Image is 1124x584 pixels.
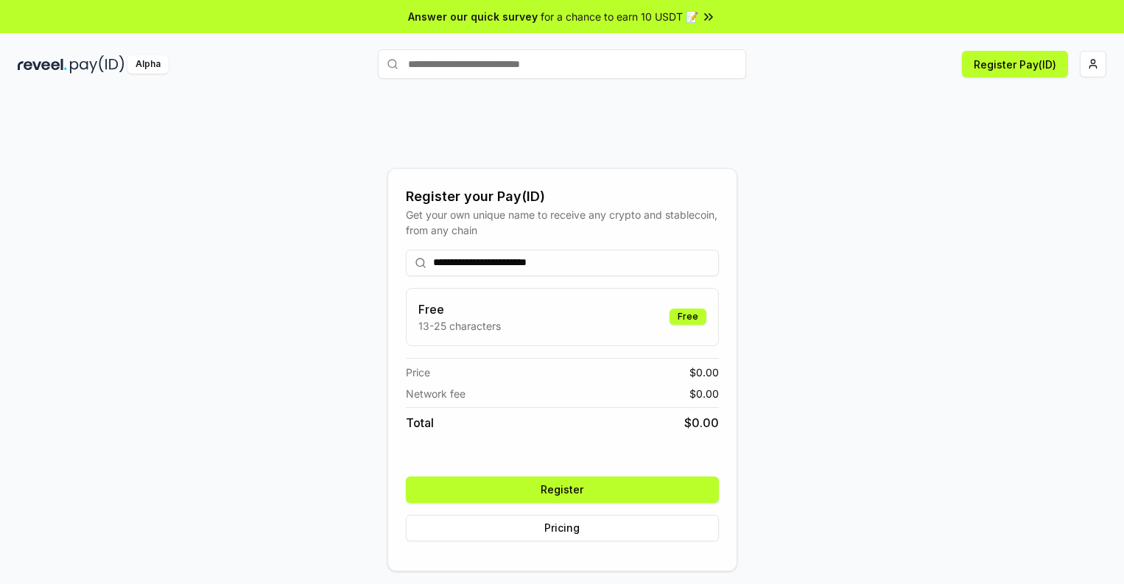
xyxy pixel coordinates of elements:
[406,515,719,541] button: Pricing
[406,365,430,380] span: Price
[408,9,538,24] span: Answer our quick survey
[406,386,466,401] span: Network fee
[406,207,719,238] div: Get your own unique name to receive any crypto and stablecoin, from any chain
[689,365,719,380] span: $ 0.00
[670,309,706,325] div: Free
[406,186,719,207] div: Register your Pay(ID)
[689,386,719,401] span: $ 0.00
[18,55,67,74] img: reveel_dark
[962,51,1068,77] button: Register Pay(ID)
[70,55,124,74] img: pay_id
[418,318,501,334] p: 13-25 characters
[418,300,501,318] h3: Free
[541,9,698,24] span: for a chance to earn 10 USDT 📝
[406,476,719,503] button: Register
[406,414,434,432] span: Total
[684,414,719,432] span: $ 0.00
[127,55,169,74] div: Alpha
